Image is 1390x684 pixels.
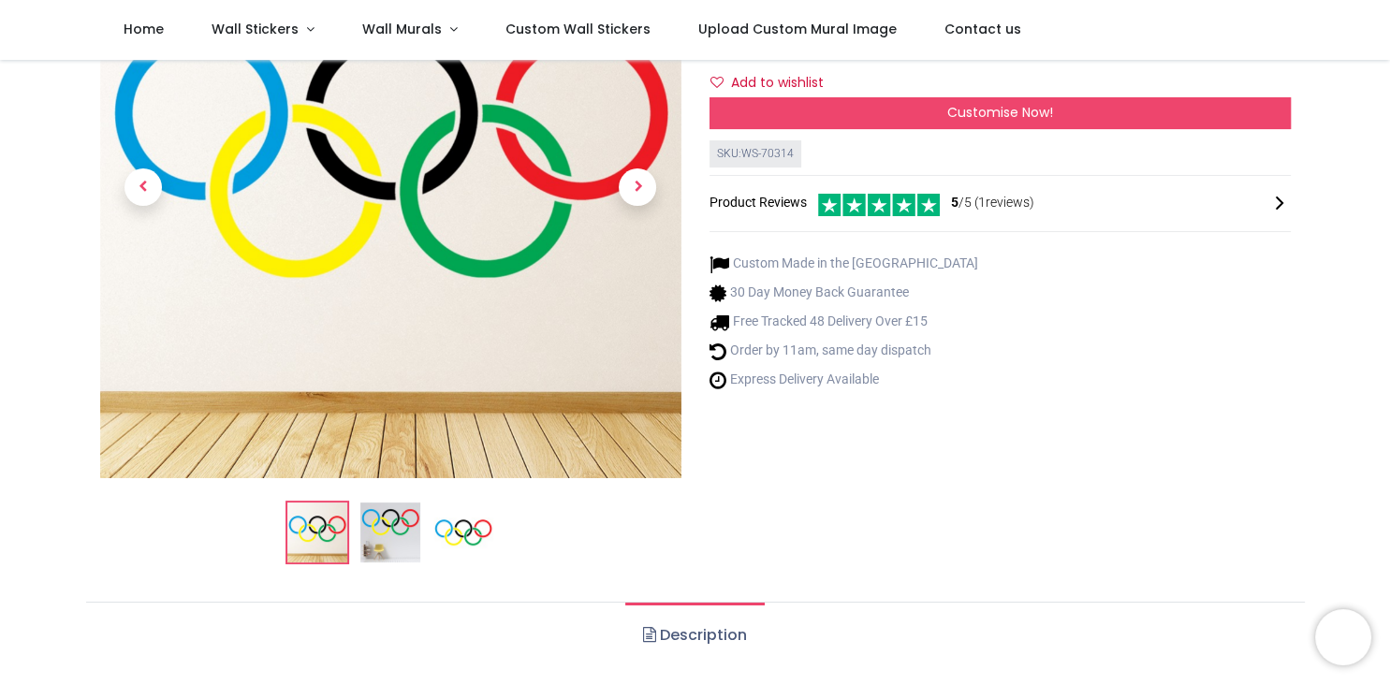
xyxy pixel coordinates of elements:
span: Wall Stickers [212,20,299,38]
img: WS-70314-03 [433,502,493,562]
span: Custom Wall Stickers [505,20,651,38]
img: Olympics Sports Symbols Wall Sticker [287,502,347,562]
span: Upload Custom Mural Image [698,20,897,38]
div: Product Reviews [710,191,1291,216]
img: WS-70314-02 [360,502,420,562]
span: 5 [951,195,958,210]
li: Order by 11am, same day dispatch [710,342,978,361]
span: Home [124,20,164,38]
span: Customise Now! [947,103,1053,122]
span: Next [619,168,656,206]
iframe: Brevo live chat [1315,609,1371,665]
button: Add to wishlistAdd to wishlist [710,67,840,99]
li: 30 Day Money Back Guarantee [710,284,978,303]
span: Previous [124,168,162,206]
span: /5 ( 1 reviews) [951,194,1034,212]
span: Contact us [944,20,1021,38]
i: Add to wishlist [710,76,724,89]
span: Wall Murals [362,20,442,38]
div: SKU: WS-70314 [710,140,801,167]
li: Free Tracked 48 Delivery Over £15 [710,313,978,332]
a: Description [625,603,765,668]
li: Custom Made in the [GEOGRAPHIC_DATA] [710,255,978,274]
li: Express Delivery Available [710,371,978,390]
